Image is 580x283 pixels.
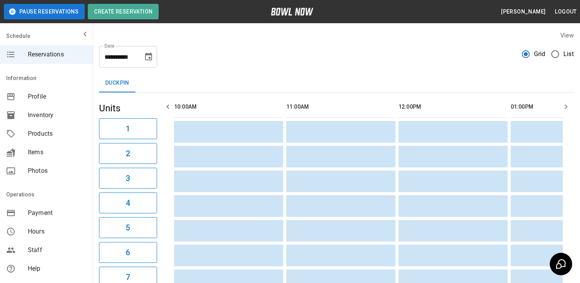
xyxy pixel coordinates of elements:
[126,123,130,135] h6: 1
[399,96,508,118] th: 12:00PM
[534,49,546,59] span: Grid
[88,4,159,19] button: Create Reservation
[28,148,87,157] span: Items
[560,32,574,39] label: View
[498,5,549,19] button: [PERSON_NAME]
[28,129,87,138] span: Products
[99,74,135,92] button: Duckpin
[552,5,580,19] button: Logout
[99,242,157,263] button: 6
[126,147,130,160] h6: 2
[286,96,395,118] th: 11:00AM
[28,208,87,218] span: Payment
[99,74,574,92] div: inventory tabs
[28,245,87,255] span: Staff
[4,4,85,19] button: Pause Reservations
[271,8,313,15] img: logo
[141,49,156,65] button: Choose date, selected date is Oct 25, 2025
[28,50,87,59] span: Reservations
[99,118,157,139] button: 1
[28,227,87,236] span: Hours
[126,197,130,209] h6: 4
[99,217,157,238] button: 5
[174,96,283,118] th: 10:00AM
[126,246,130,259] h6: 6
[99,102,157,114] h5: Units
[99,193,157,213] button: 4
[28,264,87,273] span: Help
[28,111,87,120] span: Inventory
[126,172,130,184] h6: 3
[28,166,87,176] span: Photos
[99,143,157,164] button: 2
[563,49,574,59] span: List
[126,222,130,234] h6: 5
[99,168,157,189] button: 3
[28,92,87,101] span: Profile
